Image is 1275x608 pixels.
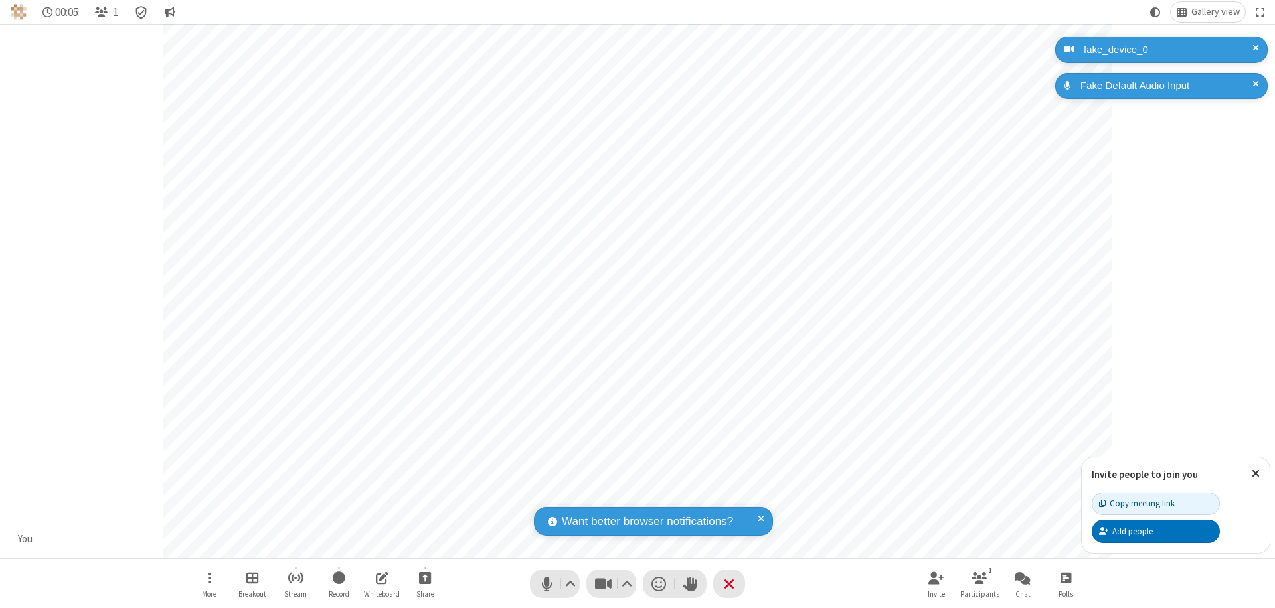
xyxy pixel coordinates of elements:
[562,570,580,598] button: Audio settings
[1092,520,1220,542] button: Add people
[1046,565,1086,603] button: Open poll
[675,570,707,598] button: Raise hand
[1191,7,1240,17] span: Gallery view
[11,4,27,20] img: QA Selenium DO NOT DELETE OR CHANGE
[1003,565,1043,603] button: Open chat
[1092,493,1220,515] button: Copy meeting link
[329,590,349,598] span: Record
[960,590,999,598] span: Participants
[1145,2,1166,22] button: Using system theme
[1092,468,1198,481] label: Invite people to join you
[113,6,118,19] span: 1
[1015,590,1031,598] span: Chat
[362,565,402,603] button: Open shared whiteboard
[405,565,445,603] button: Start sharing
[89,2,124,22] button: Open participant list
[129,2,154,22] div: Meeting details Encryption enabled
[159,2,180,22] button: Conversation
[530,570,580,598] button: Mute (⌘+Shift+A)
[276,565,315,603] button: Start streaming
[284,590,307,598] span: Stream
[916,565,956,603] button: Invite participants (⌘+Shift+I)
[37,2,84,22] div: Timer
[319,565,359,603] button: Start recording
[562,513,733,530] span: Want better browser notifications?
[232,565,272,603] button: Manage Breakout Rooms
[1059,590,1073,598] span: Polls
[364,590,400,598] span: Whiteboard
[586,570,636,598] button: Stop video (⌘+Shift+V)
[928,590,945,598] span: Invite
[960,565,999,603] button: Open participant list
[618,570,636,598] button: Video setting
[1076,78,1258,94] div: Fake Default Audio Input
[202,590,216,598] span: More
[55,6,78,19] span: 00:05
[713,570,745,598] button: End or leave meeting
[1099,497,1175,510] div: Copy meeting link
[416,590,434,598] span: Share
[1171,2,1245,22] button: Change layout
[1242,457,1270,490] button: Close popover
[238,590,266,598] span: Breakout
[1079,42,1258,58] div: fake_device_0
[1250,2,1270,22] button: Fullscreen
[985,564,996,576] div: 1
[189,565,229,603] button: Open menu
[643,570,675,598] button: Send a reaction
[13,532,38,547] div: You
